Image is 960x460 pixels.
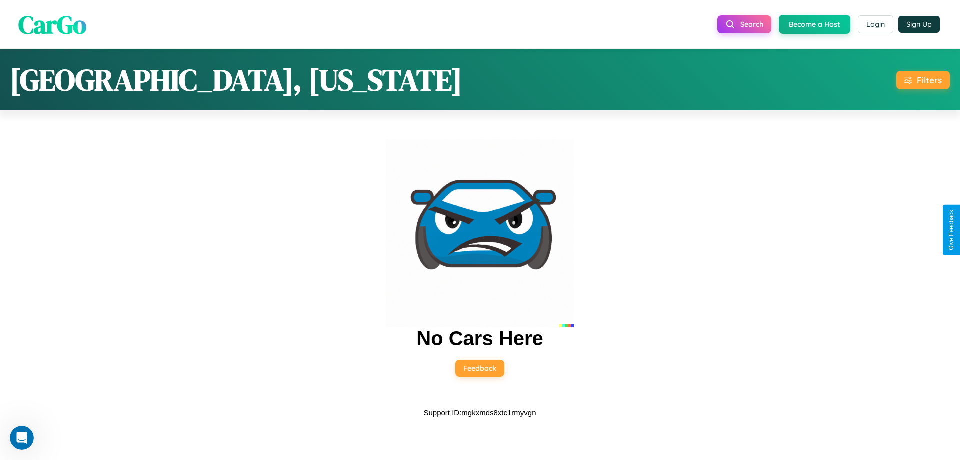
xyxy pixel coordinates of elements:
button: Login [858,15,893,33]
button: Filters [896,71,950,89]
div: Give Feedback [948,210,955,250]
button: Become a Host [779,15,850,34]
span: CarGo [18,7,86,41]
img: car [386,139,574,327]
div: Filters [917,75,942,85]
iframe: Intercom live chat [10,426,34,450]
h1: [GEOGRAPHIC_DATA], [US_STATE] [10,59,462,100]
p: Support ID: mgkxmds8xtc1rmyvgn [423,406,536,419]
span: Search [740,20,763,29]
button: Search [717,15,771,33]
h2: No Cars Here [416,327,543,350]
button: Sign Up [898,16,940,33]
button: Feedback [455,360,504,377]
